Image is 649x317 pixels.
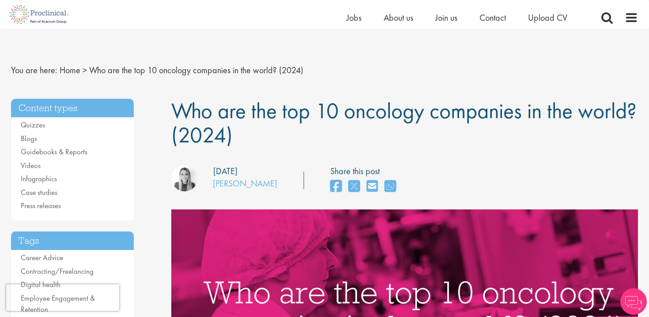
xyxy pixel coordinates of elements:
[435,12,457,23] a: Join us
[348,177,360,196] a: share on twitter
[21,160,41,170] a: Videos
[11,99,134,118] h3: Content types
[384,12,413,23] a: About us
[213,165,238,178] div: [DATE]
[366,177,378,196] a: share on email
[83,64,87,76] span: >
[11,64,57,76] span: You are here:
[21,201,61,210] a: Press releases
[11,231,134,250] h3: Tags
[347,12,362,23] a: Jobs
[330,177,342,196] a: share on facebook
[479,12,506,23] a: Contact
[21,280,60,289] a: Digital health
[21,253,63,262] a: Career Advice
[21,120,45,130] a: Quizzes
[6,284,119,311] iframe: reCAPTCHA
[330,165,400,178] label: Share this post
[213,178,277,189] a: [PERSON_NAME]
[171,165,198,191] img: Hannah Burke
[21,174,57,183] a: Infographics
[21,266,94,276] a: Contracting/Freelancing
[620,288,647,315] img: Chatbot
[385,177,396,196] a: share on whats app
[21,147,87,157] a: Guidebooks & Reports
[21,134,37,143] a: Blogs
[89,64,303,76] span: Who are the top 10 oncology companies in the world? (2024)
[171,97,637,149] span: Who are the top 10 oncology companies in the world? (2024)
[528,12,567,23] a: Upload CV
[21,187,57,197] a: Case studies
[60,64,80,76] a: breadcrumb link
